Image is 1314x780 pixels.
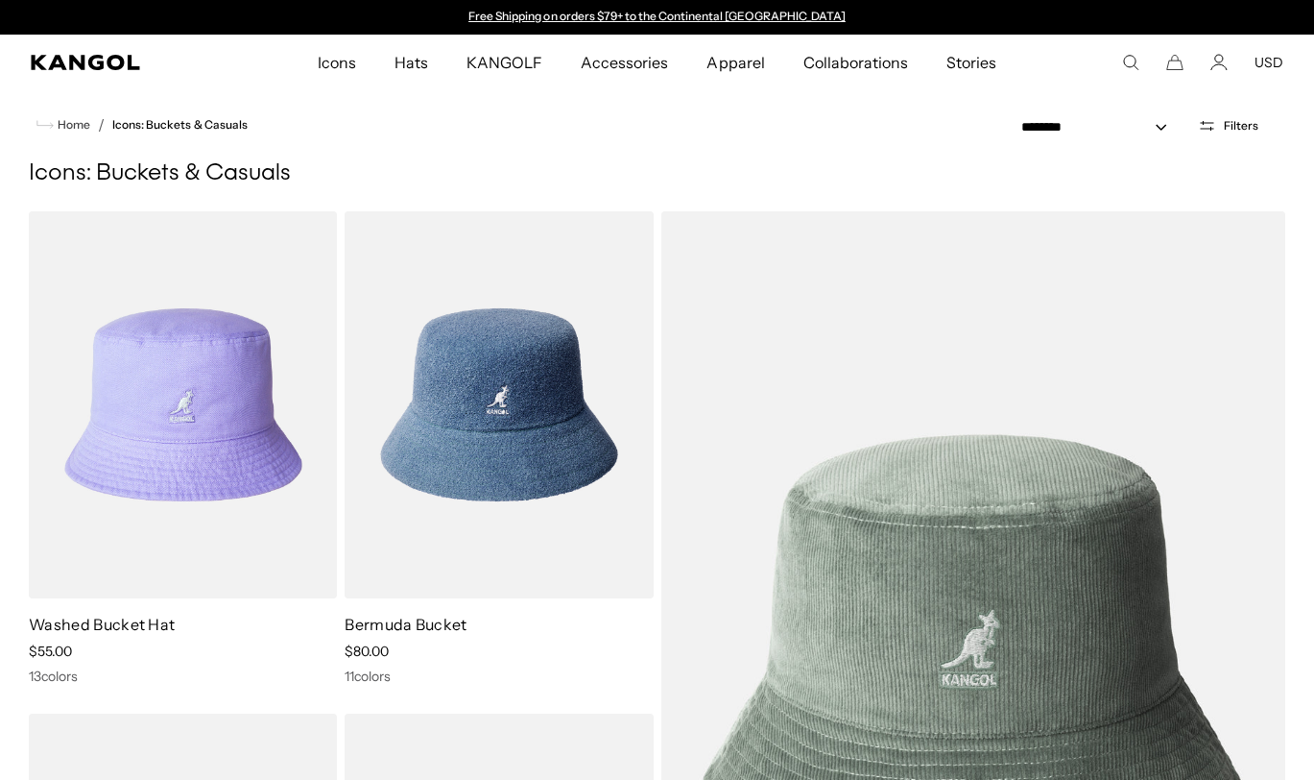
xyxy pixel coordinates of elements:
a: Kangol [31,55,209,70]
a: Stories [927,35,1015,90]
h1: Icons: Buckets & Casuals [29,159,1285,188]
span: Hats [394,35,428,90]
span: $80.00 [345,643,389,660]
span: $55.00 [29,643,72,660]
div: 1 of 2 [460,10,855,25]
a: Icons [299,35,375,90]
a: Collaborations [784,35,927,90]
button: USD [1254,54,1283,71]
a: KANGOLF [447,35,561,90]
a: Bermuda Bucket [345,615,466,634]
a: Icons: Buckets & Casuals [112,118,248,132]
button: Open filters [1186,117,1270,134]
a: Hats [375,35,447,90]
span: Accessories [581,35,668,90]
div: 11 colors [345,668,653,685]
a: Apparel [687,35,783,90]
img: Bermuda Bucket [345,211,653,598]
li: / [90,113,105,136]
a: Washed Bucket Hat [29,615,175,634]
span: Home [54,118,90,132]
div: Announcement [460,10,855,25]
img: Washed Bucket Hat [29,211,337,598]
span: Apparel [706,35,764,90]
span: Collaborations [803,35,908,90]
button: Cart [1166,54,1183,71]
span: KANGOLF [466,35,542,90]
slideshow-component: Announcement bar [460,10,855,25]
span: Filters [1224,119,1258,133]
a: Free Shipping on orders $79+ to the Continental [GEOGRAPHIC_DATA] [468,9,846,23]
div: 13 colors [29,668,337,685]
a: Account [1210,54,1228,71]
select: Sort by: Featured [1014,117,1186,137]
summary: Search here [1122,54,1139,71]
span: Stories [946,35,996,90]
span: Icons [318,35,356,90]
a: Accessories [561,35,687,90]
a: Home [36,116,90,134]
